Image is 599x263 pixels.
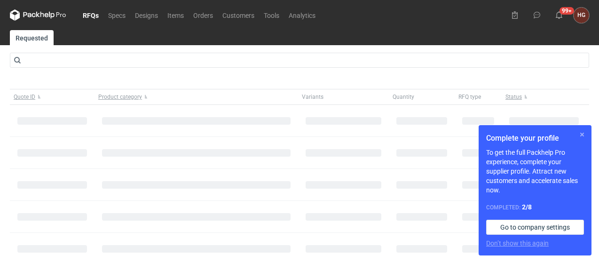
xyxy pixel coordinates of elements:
span: Status [505,93,522,101]
a: Designs [130,9,163,21]
button: Product category [95,89,298,104]
a: Items [163,9,189,21]
a: Analytics [284,9,320,21]
span: Quantity [393,93,414,101]
a: Specs [103,9,130,21]
strong: 2 / 8 [522,203,532,211]
span: Product category [98,93,142,101]
a: Tools [259,9,284,21]
span: RFQ type [458,93,481,101]
a: Go to company settings [486,220,584,235]
svg: Packhelp Pro [10,9,66,21]
div: Hubert Gołębiewski [574,8,589,23]
a: Customers [218,9,259,21]
span: Quote ID [14,93,35,101]
p: To get the full Packhelp Pro experience, complete your supplier profile. Attract new customers an... [486,148,584,195]
button: Skip for now [576,129,588,140]
a: Orders [189,9,218,21]
button: Don’t show this again [486,239,549,248]
a: RFQs [78,9,103,21]
h1: Complete your profile [486,133,584,144]
button: Quote ID [10,89,95,104]
a: Requested [10,30,54,45]
div: Completed: [486,202,584,212]
span: Variants [302,93,323,101]
button: HG [574,8,589,23]
button: Status [502,89,586,104]
button: 99+ [552,8,567,23]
